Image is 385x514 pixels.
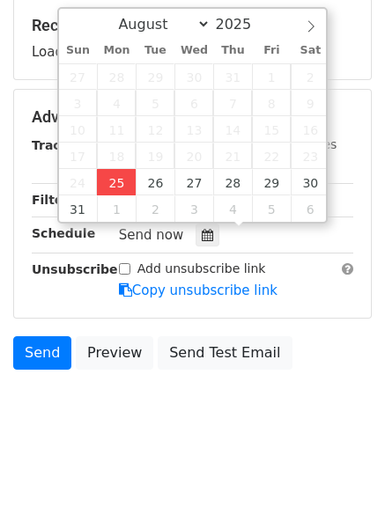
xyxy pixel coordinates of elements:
span: Wed [174,45,213,56]
span: August 4, 2025 [97,90,136,116]
span: August 26, 2025 [136,169,174,195]
span: August 2, 2025 [291,63,329,90]
div: Loading... [32,16,353,62]
span: August 13, 2025 [174,116,213,143]
span: August 16, 2025 [291,116,329,143]
span: July 28, 2025 [97,63,136,90]
span: Fri [252,45,291,56]
label: Add unsubscribe link [137,260,266,278]
span: Mon [97,45,136,56]
a: Send Test Email [158,336,292,370]
span: August 3, 2025 [59,90,98,116]
iframe: Chat Widget [297,430,385,514]
a: Preview [76,336,153,370]
span: July 29, 2025 [136,63,174,90]
span: Sat [291,45,329,56]
span: August 8, 2025 [252,90,291,116]
span: August 28, 2025 [213,169,252,195]
span: September 6, 2025 [291,195,329,222]
span: September 3, 2025 [174,195,213,222]
span: July 31, 2025 [213,63,252,90]
h5: Recipients [32,16,353,35]
span: Tue [136,45,174,56]
strong: Tracking [32,138,91,152]
span: Thu [213,45,252,56]
span: August 7, 2025 [213,90,252,116]
span: August 24, 2025 [59,169,98,195]
a: Send [13,336,71,370]
span: August 20, 2025 [174,143,213,169]
span: July 27, 2025 [59,63,98,90]
span: August 5, 2025 [136,90,174,116]
span: September 1, 2025 [97,195,136,222]
span: August 22, 2025 [252,143,291,169]
span: August 18, 2025 [97,143,136,169]
span: August 21, 2025 [213,143,252,169]
span: August 11, 2025 [97,116,136,143]
span: Send now [119,227,184,243]
strong: Schedule [32,226,95,240]
span: August 17, 2025 [59,143,98,169]
span: August 19, 2025 [136,143,174,169]
span: August 1, 2025 [252,63,291,90]
span: August 14, 2025 [213,116,252,143]
strong: Unsubscribe [32,262,118,276]
a: Copy unsubscribe link [119,283,278,298]
span: August 15, 2025 [252,116,291,143]
span: August 12, 2025 [136,116,174,143]
span: August 23, 2025 [291,143,329,169]
span: August 25, 2025 [97,169,136,195]
span: September 2, 2025 [136,195,174,222]
span: September 4, 2025 [213,195,252,222]
span: August 27, 2025 [174,169,213,195]
strong: Filters [32,193,77,207]
span: August 29, 2025 [252,169,291,195]
span: August 10, 2025 [59,116,98,143]
span: Sun [59,45,98,56]
input: Year [211,16,274,33]
span: August 31, 2025 [59,195,98,222]
span: August 6, 2025 [174,90,213,116]
h5: Advanced [32,107,353,127]
span: August 30, 2025 [291,169,329,195]
span: September 5, 2025 [252,195,291,222]
span: July 30, 2025 [174,63,213,90]
span: August 9, 2025 [291,90,329,116]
